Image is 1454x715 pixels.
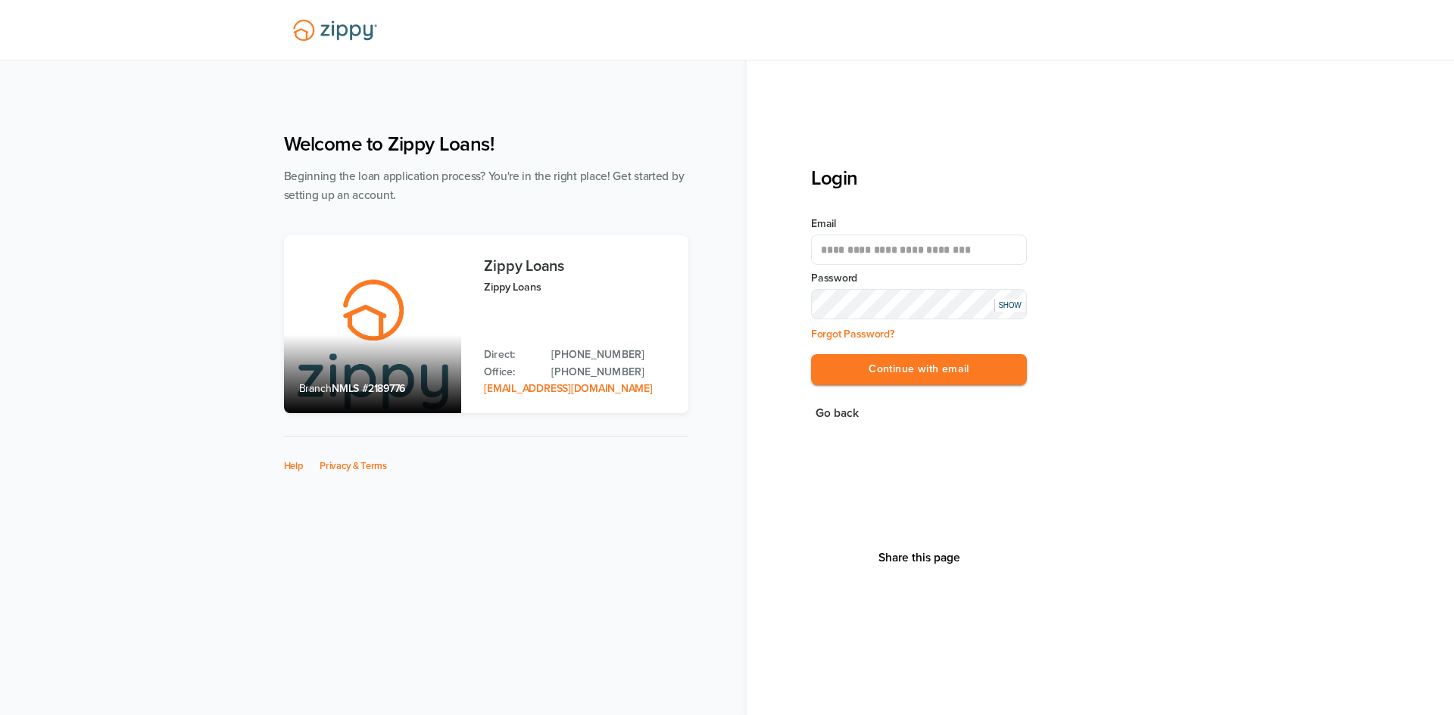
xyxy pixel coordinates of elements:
div: SHOW [994,299,1025,312]
h1: Welcome to Zippy Loans! [284,132,688,156]
label: Email [811,216,1027,232]
a: Forgot Password? [811,328,894,340]
p: Office: [484,364,536,381]
input: Input Password [811,289,1027,319]
span: Beginning the loan application process? You're in the right place! Get started by setting up an a... [284,169,685,202]
img: Lender Logo [284,13,386,48]
h3: Login [811,166,1027,190]
span: Branch [299,382,332,395]
p: Direct: [484,347,536,363]
a: Email Address: zippyguide@zippymh.com [484,382,652,395]
input: Email Address [811,235,1027,265]
a: Privacy & Terms [320,460,387,472]
span: NMLS #2189776 [332,382,405,395]
a: Office Phone: 512-975-2947 [551,364,672,381]
button: Share This Page [874,550,965,565]
h3: Zippy Loans [484,258,672,275]
button: Continue with email [811,354,1027,385]
button: Go back [811,403,863,424]
p: Zippy Loans [484,278,672,296]
label: Password [811,271,1027,286]
a: Help [284,460,304,472]
a: Direct Phone: 512-975-2947 [551,347,672,363]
